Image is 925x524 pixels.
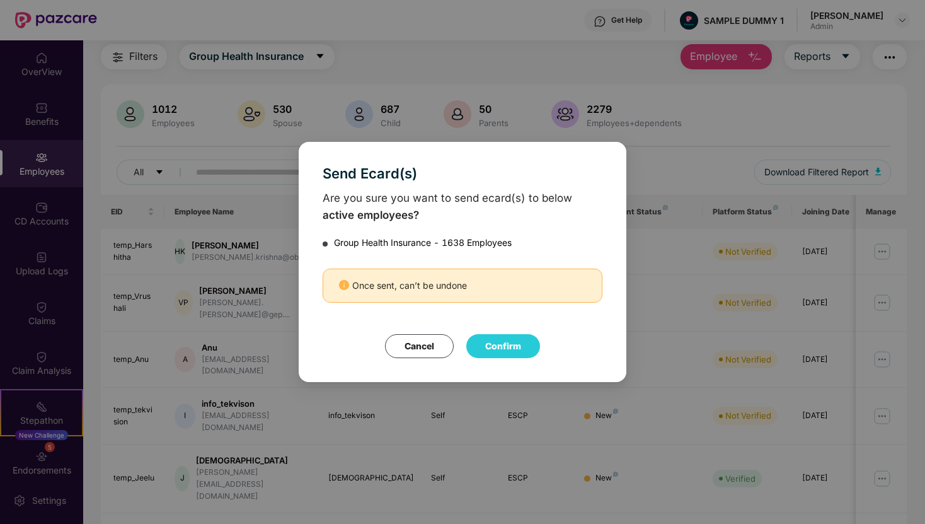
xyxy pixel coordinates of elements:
button: Cancel [385,334,454,358]
span: Are you sure you want to send ecard(s) to below [323,190,602,223]
span: Group Health Insurance - 1638 Employees [334,237,512,248]
div: Once sent, can’t be undone [323,269,602,303]
div: active employees? [323,207,602,224]
span: info-circle [339,280,349,290]
img: svg+xml;base64,PHN2ZyB4bWxucz0iaHR0cDovL3d3dy53My5vcmcvMjAwMC9zdmciIHdpZHRoPSI4IiBoZWlnaHQ9IjgiIH... [323,241,328,246]
p: Send Ecard(s) [323,166,602,181]
button: Confirm [466,334,540,358]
